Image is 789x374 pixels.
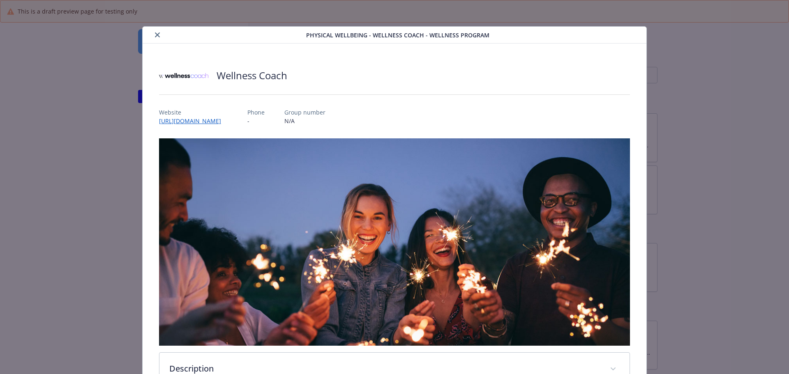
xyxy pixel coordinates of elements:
[159,108,228,117] p: Website
[217,69,287,83] h2: Wellness Coach
[152,30,162,40] button: close
[159,117,228,125] a: [URL][DOMAIN_NAME]
[284,117,325,125] p: N/A
[159,63,208,88] img: Wellness Coach
[247,108,265,117] p: Phone
[247,117,265,125] p: -
[306,31,489,39] span: Physical Wellbeing - Wellness Coach - Wellness Program
[284,108,325,117] p: Group number
[159,138,630,346] img: banner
